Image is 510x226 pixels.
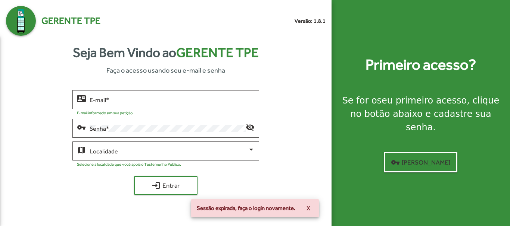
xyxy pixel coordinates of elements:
span: Entrar [141,179,191,192]
span: X [307,201,310,215]
mat-icon: vpn_key [77,122,86,131]
strong: Primeiro acesso? [366,54,476,76]
mat-icon: visibility_off [246,122,255,131]
div: Se for o , clique no botão abaixo e cadastre sua senha. [340,94,501,134]
button: Entrar [134,176,198,195]
button: [PERSON_NAME] [384,152,457,172]
img: Logo Gerente [6,6,36,36]
mat-icon: login [152,181,161,190]
span: Faça o acesso usando seu e-mail e senha [106,65,225,75]
mat-icon: vpn_key [391,158,400,167]
small: Versão: 1.8.1 [295,17,326,25]
strong: seu primeiro acesso [377,95,467,106]
mat-icon: map [77,145,86,154]
span: Gerente TPE [176,45,259,60]
strong: Seja Bem Vindo ao [73,43,259,63]
span: [PERSON_NAME] [391,156,450,169]
span: Sessão expirada, faça o login novamente. [197,204,295,212]
mat-hint: Selecione a localidade que você apoia o Testemunho Público. [77,162,181,166]
button: X [301,201,316,215]
mat-icon: contact_mail [77,94,86,103]
span: Gerente TPE [41,14,100,28]
mat-hint: E-mail informado em sua petição. [77,111,134,115]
